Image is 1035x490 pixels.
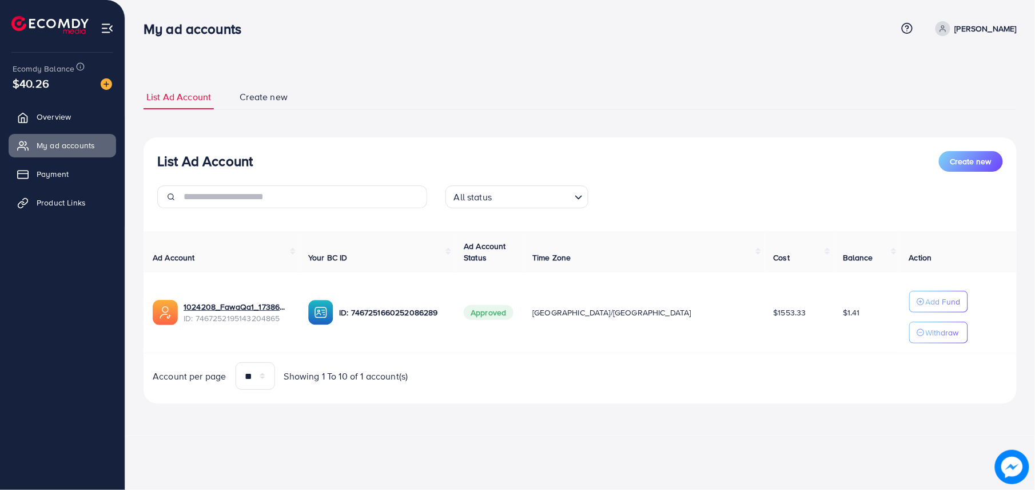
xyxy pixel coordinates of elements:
[308,252,348,263] span: Your BC ID
[13,75,49,92] span: $40.26
[774,252,790,263] span: Cost
[939,151,1003,172] button: Create new
[909,252,932,263] span: Action
[774,307,806,318] span: $1553.33
[909,291,968,313] button: Add Fund
[101,78,112,90] img: image
[11,16,89,34] img: logo
[998,453,1026,481] img: image
[955,22,1017,35] p: [PERSON_NAME]
[37,197,86,208] span: Product Links
[9,134,116,157] a: My ad accounts
[926,326,959,339] p: Withdraw
[909,322,968,343] button: Withdraw
[240,90,288,104] span: Create new
[101,22,114,35] img: menu
[9,191,116,214] a: Product Links
[308,300,333,325] img: ic-ba-acc.ded83a64.svg
[184,301,290,313] a: 1024208_FawaQa1_1738605147168
[144,21,250,37] h3: My ad accounts
[532,252,571,263] span: Time Zone
[9,163,116,185] a: Payment
[184,301,290,325] div: <span class='underline'>1024208_FawaQa1_1738605147168</span></br>7467252195143204865
[532,307,691,318] span: [GEOGRAPHIC_DATA]/[GEOGRAPHIC_DATA]
[464,240,506,263] span: Ad Account Status
[950,156,992,167] span: Create new
[37,168,69,180] span: Payment
[495,187,570,206] input: Search for option
[157,153,253,169] h3: List Ad Account
[843,252,873,263] span: Balance
[146,90,211,104] span: List Ad Account
[37,111,71,122] span: Overview
[926,295,961,309] p: Add Fund
[843,307,860,318] span: $1.41
[452,189,495,206] span: All status
[13,63,74,74] span: Ecomdy Balance
[931,21,1017,36] a: [PERSON_NAME]
[184,313,290,324] span: ID: 7467252195143204865
[9,105,116,128] a: Overview
[153,370,226,383] span: Account per page
[284,370,408,383] span: Showing 1 To 10 of 1 account(s)
[37,140,95,151] span: My ad accounts
[153,300,178,325] img: ic-ads-acc.e4c84228.svg
[464,305,513,320] span: Approved
[153,252,195,263] span: Ad Account
[445,185,588,208] div: Search for option
[339,306,445,319] p: ID: 7467251660252086289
